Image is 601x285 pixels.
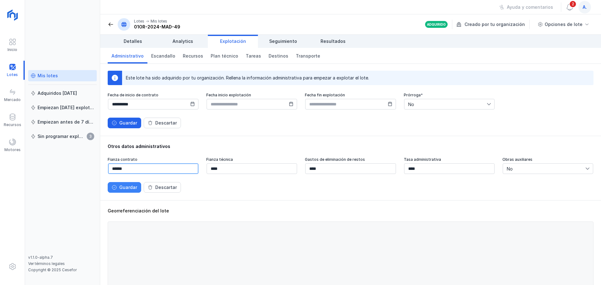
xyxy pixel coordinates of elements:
a: Tareas [242,48,265,64]
div: Fecha fin explotación [305,93,396,97]
div: Tasa administrativa [404,157,495,162]
div: Prórroga [404,93,495,97]
div: Lotes [134,19,144,24]
div: Sin programar explotación [38,133,85,140]
span: Resultados [321,38,346,44]
a: Empiezan [DATE] explotación [28,102,97,113]
span: Detalles [124,38,142,44]
div: Copyright © 2025 Cesefor [28,267,97,272]
div: Mis lotes [151,19,167,24]
span: a. [583,4,587,10]
a: Resultados [308,35,358,48]
a: Seguimiento [258,35,308,48]
a: Explotación [208,35,258,48]
a: Sin programar explotación3 [28,131,97,142]
div: Mis lotes [38,73,58,79]
button: Guardar [108,182,141,193]
button: Descartar [144,118,181,128]
img: logoRight.svg [5,7,20,23]
div: Fecha inicio explotación [206,93,297,97]
span: 3 [87,133,94,140]
span: No [503,164,585,174]
a: Mis lotes [28,70,97,81]
span: Analytics [172,38,193,44]
a: Administrativo [108,48,147,64]
div: 01OR-2024-MAD-49 [134,24,180,30]
a: Analytics [158,35,208,48]
span: Destinos [269,53,288,59]
div: Empiezan antes de 7 días [38,119,94,125]
div: Fianza técnica [206,157,297,162]
span: Seguimiento [269,38,297,44]
div: Este lote ha sido adquirido por tu organización. Rellena la información administrativa para empez... [126,75,369,81]
a: Detalles [108,35,158,48]
div: Empiezan [DATE] explotación [38,104,94,111]
span: Explotación [220,38,246,44]
button: Descartar [144,182,181,193]
div: Guardar [119,184,137,191]
button: Ayuda y comentarios [495,2,557,13]
div: Ayuda y comentarios [507,4,553,10]
span: Tareas [246,53,261,59]
div: Motores [4,147,21,152]
div: Otros datos administrativos [108,143,593,150]
div: Fecha de inicio de contrato [108,93,199,97]
div: Opciones de lote [545,21,583,28]
div: v1.1.0-alpha.7 [28,255,97,260]
div: Gastos de eliminación de restos [305,157,396,162]
span: Escandallo [151,53,175,59]
div: Creado por tu organización [456,20,531,29]
a: Ver términos legales [28,261,65,266]
span: Transporte [296,53,320,59]
div: Recursos [4,122,21,127]
div: Adquirido [427,22,446,27]
button: Guardar [108,118,141,128]
div: Adquiridos [DATE] [38,90,77,96]
span: Recursos [183,53,203,59]
a: Transporte [292,48,324,64]
a: Empiezan antes de 7 días [28,116,97,128]
div: Fianza contrato [108,157,199,162]
div: Descartar [155,184,177,191]
a: Plan técnico [207,48,242,64]
span: 2 [569,0,577,8]
a: Destinos [265,48,292,64]
a: Escandallo [147,48,179,64]
div: Obras auxiliares [502,157,593,162]
div: Inicio [8,47,17,52]
a: Adquiridos [DATE] [28,88,97,99]
span: No [404,99,487,109]
div: Guardar [119,120,137,126]
div: Mercado [4,97,21,102]
div: Descartar [155,120,177,126]
span: Plan técnico [211,53,238,59]
a: Recursos [179,48,207,64]
div: Georreferenciación del lote [108,208,593,214]
span: Administrativo [111,53,144,59]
